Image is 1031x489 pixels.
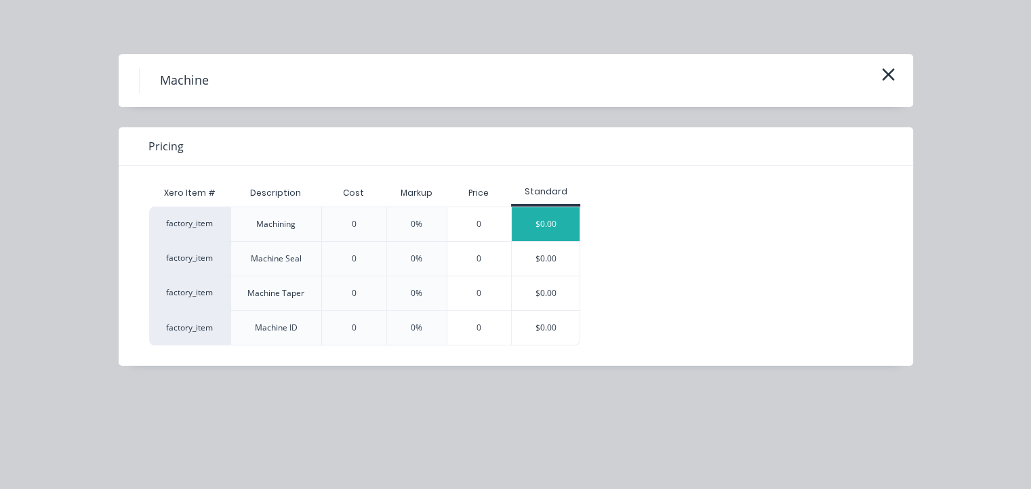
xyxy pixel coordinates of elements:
[139,68,229,93] h4: Machine
[411,322,422,334] div: 0%
[149,179,230,207] div: Xero Item #
[251,253,302,265] div: Machine Seal
[321,179,386,207] div: Cost
[255,322,298,334] div: Machine ID
[411,218,422,230] div: 0%
[149,207,230,241] div: factory_item
[511,186,580,198] div: Standard
[447,311,512,345] div: 0
[512,207,580,241] div: $0.00
[149,276,230,310] div: factory_item
[447,207,512,241] div: 0
[447,242,512,276] div: 0
[352,322,357,334] div: 0
[411,253,422,265] div: 0%
[256,218,296,230] div: Machining
[447,179,512,207] div: Price
[239,176,312,210] div: Description
[512,311,580,345] div: $0.00
[411,287,422,299] div: 0%
[512,276,580,310] div: $0.00
[149,310,230,345] div: factory_item
[512,242,580,276] div: $0.00
[386,179,447,207] div: Markup
[447,276,512,310] div: 0
[352,218,357,230] div: 0
[352,287,357,299] div: 0
[148,138,184,154] span: Pricing
[149,241,230,276] div: factory_item
[352,253,357,265] div: 0
[247,287,304,299] div: Machine Taper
